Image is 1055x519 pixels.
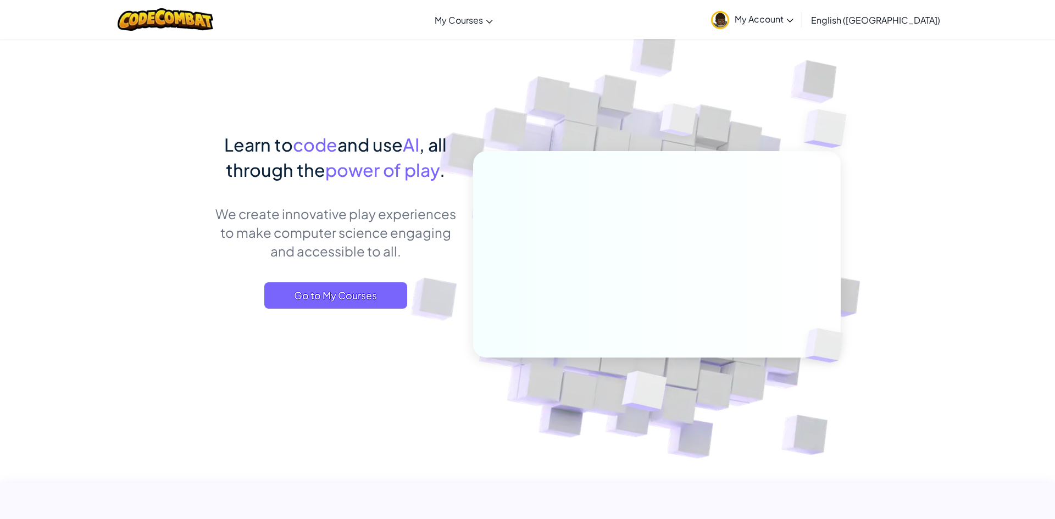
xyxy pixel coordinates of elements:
[706,2,799,37] a: My Account
[264,282,407,309] a: Go to My Courses
[787,305,869,386] img: Overlap cubes
[440,159,445,181] span: .
[806,5,946,35] a: English ([GEOGRAPHIC_DATA])
[224,133,293,155] span: Learn to
[435,14,483,26] span: My Courses
[325,159,440,181] span: power of play
[782,82,877,175] img: Overlap cubes
[595,348,693,439] img: Overlap cubes
[735,13,793,25] span: My Account
[640,82,719,164] img: Overlap cubes
[293,133,337,155] span: code
[711,11,729,29] img: avatar
[403,133,419,155] span: AI
[118,8,214,31] img: CodeCombat logo
[811,14,940,26] span: English ([GEOGRAPHIC_DATA])
[429,5,498,35] a: My Courses
[214,204,457,260] p: We create innovative play experiences to make computer science engaging and accessible to all.
[337,133,403,155] span: and use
